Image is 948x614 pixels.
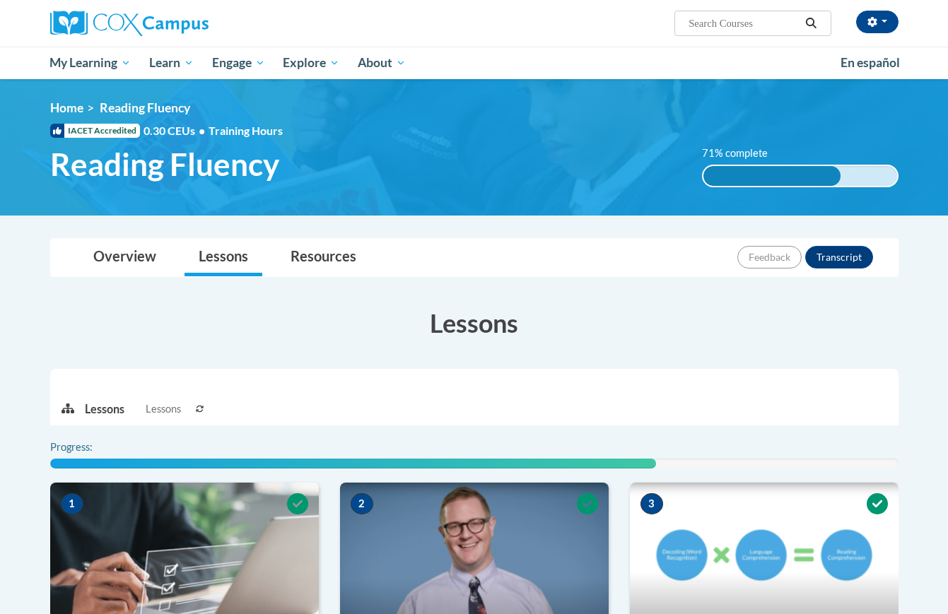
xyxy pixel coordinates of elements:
label: 71% complete [702,146,783,161]
span: Engage [212,54,265,71]
button: Account Settings [856,11,899,33]
span: Reading Fluency [50,146,279,183]
div: 71% complete [703,166,841,186]
a: Resources [276,239,370,276]
a: Cox Campus [50,11,319,36]
span: 2 [351,493,373,514]
span: My Learning [49,54,131,71]
p: Lessons [85,401,124,417]
span: Training Hours [209,124,283,137]
a: About [349,47,415,79]
span: IACET Accredited [50,124,140,138]
span: Reading Fluency [100,100,190,115]
h3: Lessons [50,305,899,341]
button: Transcript [805,246,873,268]
a: Explore [274,47,349,79]
span: About [358,54,406,71]
span: En español [841,55,900,70]
span: Lessons [146,401,181,417]
button: Search [800,15,821,32]
a: Lessons [185,239,262,276]
a: Overview [79,239,170,276]
span: 3 [640,493,663,514]
a: My Learning [41,47,141,79]
span: • [199,124,205,137]
input: Search Courses [687,15,800,32]
a: En español [831,48,909,78]
a: Learn [140,47,203,79]
span: 1 [61,493,83,514]
span: 0.30 CEUs [144,123,209,138]
span: Learn [149,54,194,71]
span: Explore [283,54,339,71]
label: Progress: [50,439,131,455]
div: Main menu [29,47,920,79]
button: Feedback [737,246,802,268]
a: Engage [203,47,274,79]
a: Home [50,100,83,115]
img: Cox Campus [50,11,209,36]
